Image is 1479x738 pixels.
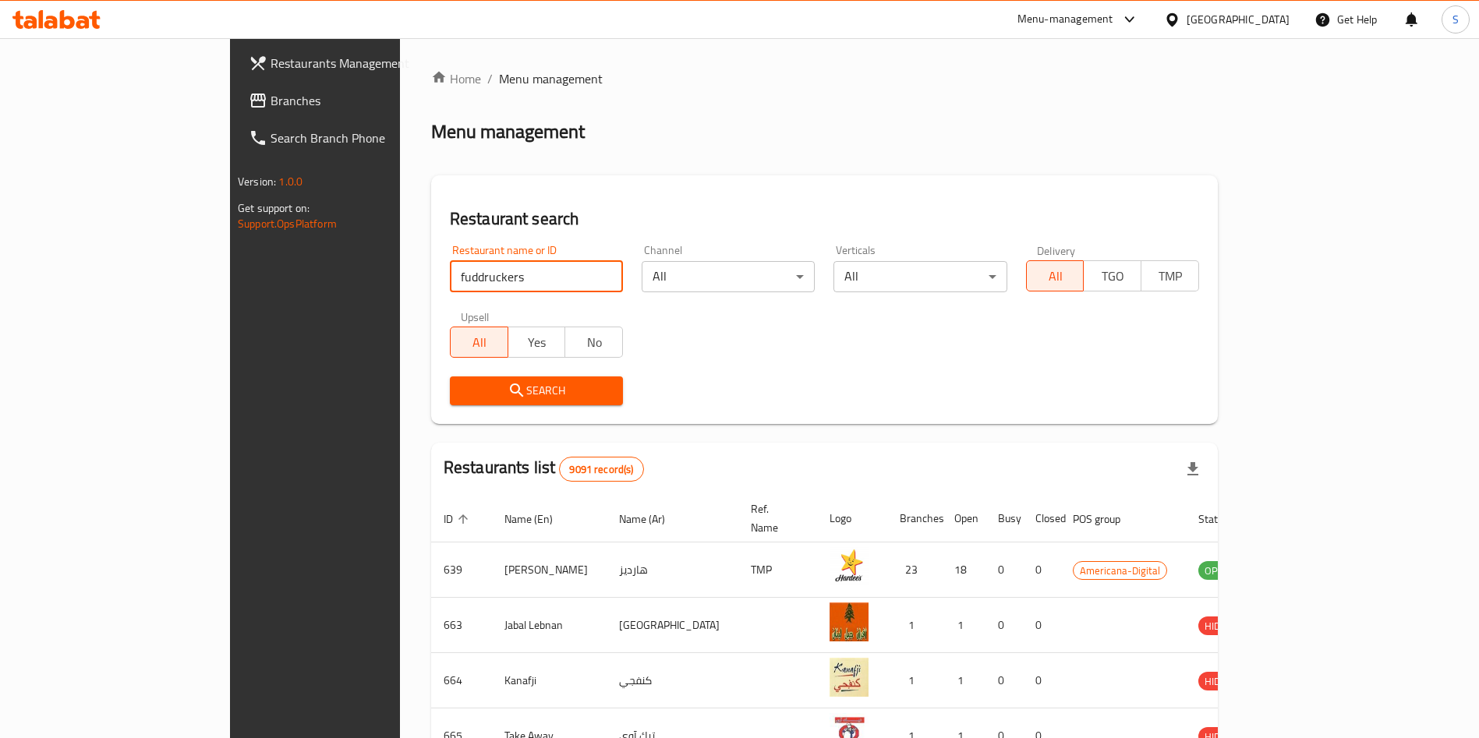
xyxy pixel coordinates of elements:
[642,261,815,292] div: All
[444,456,644,482] h2: Restaurants list
[1037,245,1076,256] label: Delivery
[817,495,887,542] th: Logo
[1198,561,1237,580] div: OPEN
[985,495,1023,542] th: Busy
[457,331,502,354] span: All
[431,69,1218,88] nav: breadcrumb
[942,598,985,653] td: 1
[607,598,738,653] td: [GEOGRAPHIC_DATA]
[942,495,985,542] th: Open
[238,171,276,192] span: Version:
[830,602,869,641] img: Jabal Lebnan
[236,44,477,82] a: Restaurants Management
[1090,265,1135,288] span: TGO
[1198,672,1245,690] div: HIDDEN
[1023,495,1060,542] th: Closed
[487,69,493,88] li: /
[830,547,869,586] img: Hardee's
[450,261,623,292] input: Search for restaurant name or ID..
[1033,265,1078,288] span: All
[1198,562,1237,580] span: OPEN
[499,69,603,88] span: Menu management
[271,129,465,147] span: Search Branch Phone
[607,653,738,708] td: كنفجي
[508,327,566,358] button: Yes
[492,598,607,653] td: Jabal Lebnan
[1148,265,1193,288] span: TMP
[887,598,942,653] td: 1
[830,658,869,697] img: Kanafji
[985,542,1023,598] td: 0
[1017,10,1113,29] div: Menu-management
[1141,260,1199,291] button: TMP
[492,542,607,598] td: [PERSON_NAME]
[833,261,1007,292] div: All
[238,214,337,234] a: Support.OpsPlatform
[751,500,798,537] span: Ref. Name
[236,82,477,119] a: Branches
[444,510,473,528] span: ID
[1073,510,1141,528] span: POS group
[1187,11,1290,28] div: [GEOGRAPHIC_DATA]
[887,495,942,542] th: Branches
[450,327,508,358] button: All
[619,510,685,528] span: Name (Ar)
[271,91,465,110] span: Branches
[1083,260,1141,291] button: TGO
[515,331,560,354] span: Yes
[560,462,642,477] span: 9091 record(s)
[238,198,310,218] span: Get support on:
[492,653,607,708] td: Kanafji
[1198,673,1245,690] span: HIDDEN
[564,327,623,358] button: No
[1026,260,1084,291] button: All
[1074,562,1166,580] span: Americana-Digital
[607,542,738,598] td: هارديز
[1174,450,1212,488] div: Export file
[461,311,490,322] label: Upsell
[236,119,477,157] a: Search Branch Phone
[942,653,985,708] td: 1
[985,653,1023,708] td: 0
[450,376,623,405] button: Search
[431,119,585,144] h2: Menu management
[985,598,1023,653] td: 0
[1023,542,1060,598] td: 0
[1023,598,1060,653] td: 0
[1452,11,1459,28] span: S
[462,381,610,401] span: Search
[942,542,985,598] td: 18
[1198,510,1249,528] span: Status
[450,207,1199,231] h2: Restaurant search
[271,54,465,72] span: Restaurants Management
[887,653,942,708] td: 1
[1198,617,1245,635] span: HIDDEN
[738,542,817,598] td: TMP
[887,542,942,598] td: 23
[1023,653,1060,708] td: 0
[559,457,643,482] div: Total records count
[571,331,617,354] span: No
[278,171,303,192] span: 1.0.0
[504,510,573,528] span: Name (En)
